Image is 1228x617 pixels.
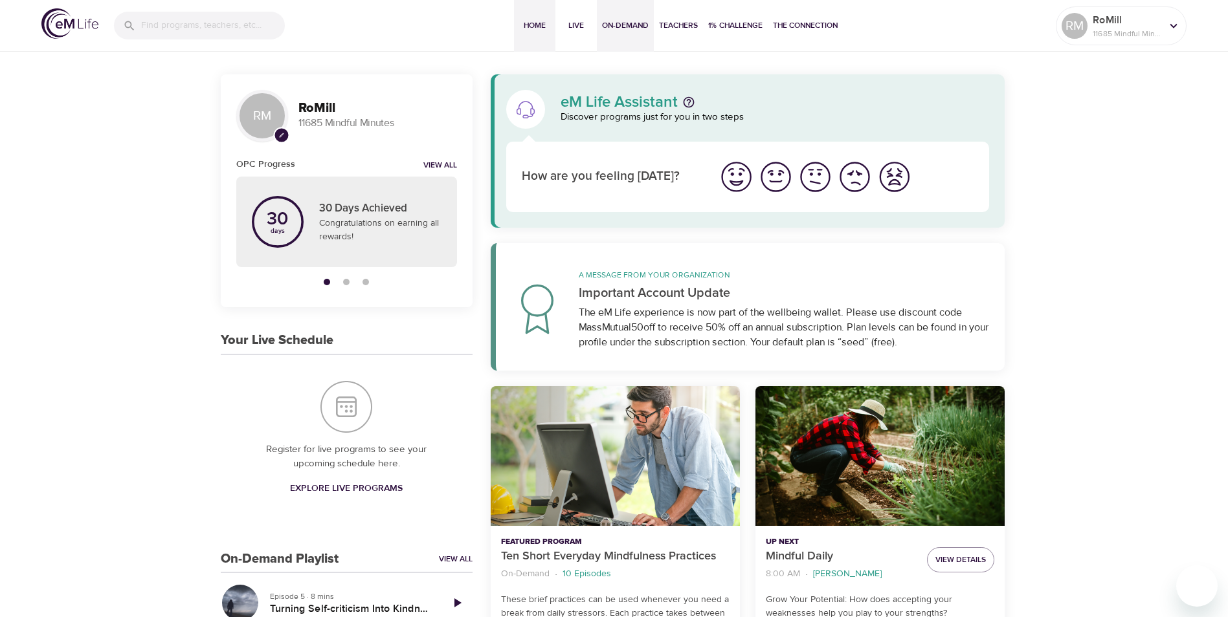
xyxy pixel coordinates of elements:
img: logo [41,8,98,39]
img: bad [837,159,873,195]
iframe: Button to launch messaging window [1176,565,1218,607]
p: A message from your organization [579,269,990,281]
p: 8:00 AM [766,567,800,581]
p: Episode 5 · 8 mins [270,590,431,602]
li: · [555,565,557,583]
li: · [805,565,808,583]
p: Important Account Update [579,283,990,303]
button: I'm feeling worst [875,157,914,197]
h3: RoMill [298,101,457,116]
div: RM [1062,13,1088,39]
button: Ten Short Everyday Mindfulness Practices [491,386,740,526]
p: Featured Program [501,536,730,548]
h5: Turning Self-criticism Into Kindness [270,602,431,616]
p: 10 Episodes [563,567,611,581]
p: How are you feeling [DATE]? [522,168,701,186]
nav: breadcrumb [501,565,730,583]
img: good [758,159,794,195]
p: 11685 Mindful Minutes [298,116,457,131]
span: Home [519,19,550,32]
span: On-Demand [602,19,649,32]
p: 30 [267,210,288,228]
img: Your Live Schedule [320,381,372,433]
p: Discover programs just for you in two steps [561,110,990,125]
span: View Details [935,553,986,567]
input: Find programs, teachers, etc... [141,12,285,39]
a: View all notifications [423,160,457,171]
span: 1% Challenge [708,19,763,32]
a: View All [439,554,473,565]
img: great [719,159,754,195]
span: Explore Live Programs [290,481,403,497]
p: On-Demand [501,567,550,581]
nav: breadcrumb [766,565,917,583]
p: Register for live programs to see your upcoming schedule here. [247,442,447,471]
h3: On-Demand Playlist [221,552,339,567]
div: RM [236,90,288,142]
span: The Connection [773,19,838,32]
p: [PERSON_NAME] [813,567,882,581]
p: Ten Short Everyday Mindfulness Practices [501,548,730,565]
p: 11685 Mindful Minutes [1093,28,1161,39]
a: Explore Live Programs [285,477,408,501]
img: worst [876,159,912,195]
button: Mindful Daily [755,386,1005,526]
p: RoMill [1093,12,1161,28]
button: I'm feeling bad [835,157,875,197]
div: The eM Life experience is now part of the wellbeing wallet. Please use discount code MassMutual50... [579,305,990,350]
p: days [267,228,288,233]
button: I'm feeling great [717,157,756,197]
p: Up Next [766,536,917,548]
p: Congratulations on earning all rewards! [319,217,441,244]
img: eM Life Assistant [515,99,536,120]
span: Live [561,19,592,32]
h3: Your Live Schedule [221,333,333,348]
button: I'm feeling good [756,157,796,197]
p: eM Life Assistant [561,94,678,110]
p: Mindful Daily [766,548,917,565]
img: ok [798,159,833,195]
span: Teachers [659,19,698,32]
h6: OPC Progress [236,157,295,171]
button: View Details [927,547,994,572]
button: I'm feeling ok [796,157,835,197]
p: 30 Days Achieved [319,200,441,217]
